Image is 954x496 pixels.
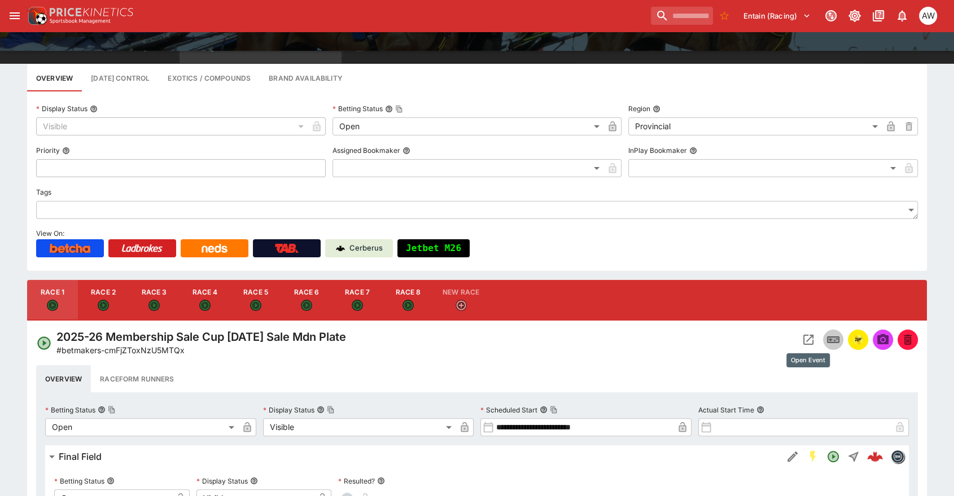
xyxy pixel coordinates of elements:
div: racingform [851,333,865,346]
button: Copy To Clipboard [395,105,403,113]
button: Race 7 [332,280,383,321]
button: SGM Enabled [803,446,823,467]
button: View and edit meeting dividends and compounds. [159,64,260,91]
button: Notifications [892,6,912,26]
div: Open [332,117,604,135]
button: Betting StatusCopy To Clipboard [385,105,393,113]
button: Display StatusCopy To Clipboard [317,406,325,414]
button: Jetbet M26 [397,239,470,257]
button: Region [653,105,660,113]
p: Assigned Bookmaker [332,146,400,155]
button: Display Status [90,105,98,113]
svg: Open [826,450,840,463]
button: Betting Status [107,477,115,485]
p: Betting Status [45,405,95,415]
div: Open Event [786,353,830,367]
span: Mark an event as closed and abandoned. [898,333,918,345]
div: 9581e409-03a4-4013-a318-4ac5d0f5d1ba [867,449,883,464]
div: Provincial [628,117,882,135]
button: Race 8 [383,280,434,321]
button: Select Tenant [737,7,817,25]
a: Cerberus [325,239,393,257]
div: basic tabs example [36,365,918,392]
button: Overview [36,365,91,392]
svg: Open [47,300,58,311]
div: Amanda Whitta [919,7,937,25]
img: PriceKinetics Logo [25,5,47,27]
svg: Open [402,300,414,311]
button: Configure each race specific details at once [82,64,159,91]
button: Edit Detail [782,446,803,467]
button: Race 5 [230,280,281,321]
svg: Open [199,300,211,311]
button: Priority [62,147,70,155]
img: logo-cerberus--red.svg [867,449,883,464]
p: Priority [36,146,60,155]
p: Scheduled Start [480,405,537,415]
svg: Open [301,300,312,311]
button: racingform [848,330,868,350]
button: InPlay Bookmaker [689,147,697,155]
p: Betting Status [54,476,104,486]
button: Copy To Clipboard [108,406,116,414]
p: Copy To Clipboard [56,344,185,356]
button: open drawer [5,6,25,26]
div: Open [45,418,238,436]
p: Cerberus [349,243,383,254]
img: Ladbrokes [121,244,163,253]
div: betmakers [891,450,904,463]
img: racingform.png [851,333,865,346]
img: Neds [202,244,227,253]
svg: Open [250,300,261,311]
button: Base meeting details [27,64,82,91]
button: Race 1 [27,280,78,321]
button: Configure brand availability for the meeting [260,64,352,91]
p: Actual Start Time [698,405,754,415]
span: View On: [36,229,64,238]
p: Display Status [36,104,87,113]
svg: Open [148,300,160,311]
button: New Race [434,280,488,321]
p: Resulted? [338,476,375,486]
button: Amanda Whitta [916,3,940,28]
button: Open Event [798,330,819,350]
h6: Final Field [59,451,102,463]
span: Send Snapshot [873,330,893,350]
button: No Bookmarks [715,7,733,25]
button: Connected to PK [821,6,841,26]
img: Cerberus [336,244,345,253]
button: Assigned Bookmaker [402,147,410,155]
img: TabNZ [275,244,299,253]
button: Race 6 [281,280,332,321]
button: Display Status [250,477,258,485]
svg: Open [36,335,52,351]
button: Toggle light/dark mode [844,6,865,26]
img: betmakers [891,450,904,463]
button: Final FieldEdit DetailSGM EnabledOpenStraight9581e409-03a4-4013-a318-4ac5d0f5d1babetmakers [45,445,909,468]
button: Betting StatusCopy To Clipboard [98,406,106,414]
button: Copy To Clipboard [550,406,558,414]
div: Visible [263,418,456,436]
svg: Open [98,300,109,311]
button: Straight [843,446,864,467]
button: Documentation [868,6,889,26]
img: Sportsbook Management [50,19,111,24]
button: Raceform Runners [91,365,183,392]
a: 9581e409-03a4-4013-a318-4ac5d0f5d1ba [864,445,886,468]
p: Display Status [196,476,248,486]
button: Race 3 [129,280,180,321]
button: Race 4 [180,280,230,321]
p: InPlay Bookmaker [628,146,687,155]
p: Betting Status [332,104,383,113]
button: Open [823,446,843,467]
button: Actual Start Time [756,406,764,414]
img: Betcha [50,244,90,253]
h4: 2025-26 Membership Sale Cup [DATE] Sale Mdn Plate [56,330,346,344]
button: Copy To Clipboard [327,406,335,414]
button: Race 2 [78,280,129,321]
input: search [651,7,713,25]
div: Visible [36,117,308,135]
p: Region [628,104,650,113]
svg: Open [352,300,363,311]
p: Tags [36,187,51,197]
